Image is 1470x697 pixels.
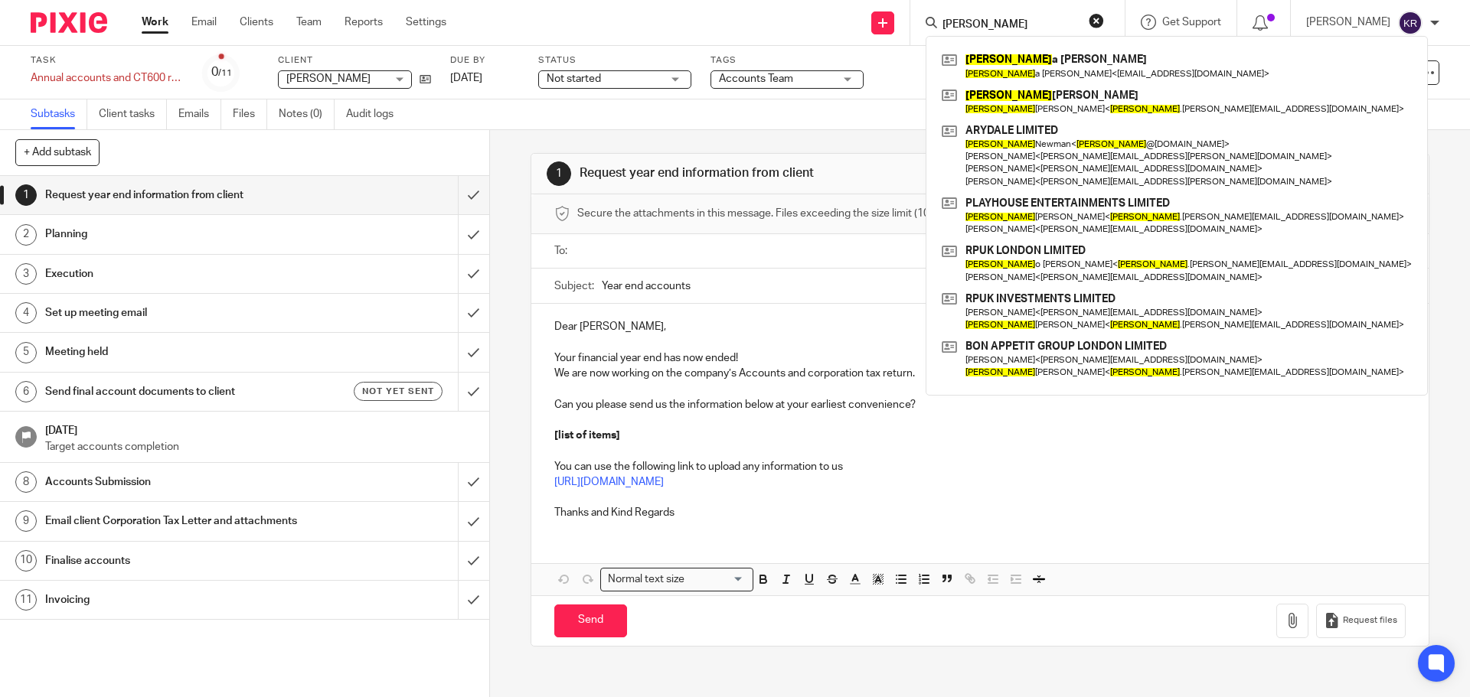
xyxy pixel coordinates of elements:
a: Work [142,15,168,30]
div: 4 [15,302,37,324]
h1: Finalise accounts [45,549,310,572]
input: Search for option [689,572,744,588]
p: Your financial year end has now ended! [554,350,1405,366]
h1: Meeting held [45,340,310,363]
p: Thanks and Kind Regards [554,505,1405,520]
span: [PERSON_NAME] [286,73,371,84]
span: Request files [1343,614,1397,627]
a: Settings [406,15,446,30]
a: Files [233,99,267,129]
div: 11 [15,589,37,611]
h1: Send final account documents to client [45,380,310,403]
h1: Set up meeting email [45,301,310,324]
h1: Request year end information from client [45,184,310,207]
span: Secure the attachments in this message. Files exceeding the size limit (10MB) will be secured aut... [577,206,1089,221]
strong: [list of items] [554,430,620,441]
div: 5 [15,342,37,363]
img: Pixie [31,12,107,33]
label: To: [554,243,571,259]
p: You can use the following link to upload any information to us [554,459,1405,474]
span: [DATE] [450,73,482,83]
span: Normal text size [604,572,688,588]
label: Client [278,54,431,67]
h1: Execution [45,262,310,285]
a: Client tasks [99,99,167,129]
h1: Email client Corporation Tax Letter and attachments [45,510,310,533]
label: Due by [450,54,519,67]
div: Annual accounts and CT600 return - February 2025 [31,70,184,86]
label: Task [31,54,184,67]
div: 2 [15,224,37,246]
h1: Request year end information from client [580,165,1013,181]
label: Status [538,54,691,67]
div: 1 [15,184,37,206]
div: Search for option [600,568,753,591]
a: Team [296,15,322,30]
span: Get Support [1162,17,1221,28]
div: 9 [15,510,37,532]
button: + Add subtask [15,139,100,165]
p: We are now working on the company’s Accounts and corporation tax return. [554,366,1405,381]
h1: Invoicing [45,588,310,611]
span: Not started [547,73,601,84]
label: Tags [710,54,864,67]
h1: Accounts Submission [45,471,310,493]
label: Subject: [554,278,594,294]
input: Send [554,604,627,637]
div: 3 [15,263,37,285]
div: 0 [211,64,232,81]
h1: Planning [45,223,310,246]
a: [URL][DOMAIN_NAME] [554,477,664,487]
button: Request files [1316,604,1405,638]
span: Not yet sent [362,385,434,398]
span: Accounts Team [719,73,793,84]
a: Audit logs [346,99,405,129]
p: Dear [PERSON_NAME], [554,319,1405,334]
a: Reports [345,15,383,30]
a: Subtasks [31,99,87,129]
div: Annual accounts and CT600 return - [DATE] [31,70,184,86]
a: Clients [240,15,273,30]
p: [PERSON_NAME] [1306,15,1390,30]
p: Target accounts completion [45,439,474,454]
a: Notes (0) [279,99,335,129]
img: svg%3E [1398,11,1423,35]
small: /11 [218,69,232,77]
div: 8 [15,471,37,493]
div: 1 [547,161,571,186]
div: 10 [15,550,37,572]
p: Can you please send us the information below at your earliest convenience? [554,397,1405,412]
input: Search [941,18,1079,32]
a: Email [191,15,217,30]
div: 6 [15,381,37,402]
a: Emails [178,99,221,129]
button: Clear [1089,13,1104,28]
h1: [DATE] [45,419,474,438]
